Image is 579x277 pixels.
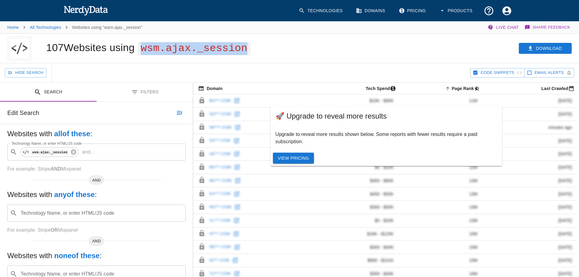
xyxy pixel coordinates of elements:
span: A page popularity ranking based on a domain's backlinks. Smaller numbers signal more popular doma... [444,85,482,92]
img: "wsm.ajax._session" logo [10,36,29,61]
button: Hide Code Snippets [470,68,524,78]
button: Hide Search [5,68,47,78]
b: OR [50,227,58,233]
label: Technology Name, or enter HTML/JS code [12,141,82,146]
p: and ... [80,148,97,156]
a: All Technologies [30,25,61,30]
span: Most recent date this website was successfully crawled [533,85,577,92]
div: wsm.ajax._session [21,147,79,157]
span: The estimated minimum and maximum annual tech spend each webpage has, based on the free, freemium... [358,85,398,92]
button: Share Feedback [524,21,572,33]
a: View Pricing [273,153,314,164]
span: The registered domain name (i.e. "nerdydata.com"). [198,85,222,92]
p: Websites using "wsm.ajax._session" [72,24,142,30]
b: any of these [54,190,95,199]
span: AND [89,238,105,244]
span: Hide Code Snippets [481,69,514,76]
h5: Websites with : [7,190,186,199]
button: Account Settings [498,2,516,20]
nav: breadcrumb [7,21,142,33]
code: wsm.ajax._session [31,150,69,155]
h4: 107 Websites using [46,42,138,53]
span: 🚀 Upgrade to reveal more results [275,111,497,121]
button: Filters [97,83,193,102]
button: Products [436,2,477,20]
button: Get email alerts with newly found website results. Click to enable. [524,68,574,78]
h5: Websites with : [7,129,186,139]
a: Technologies [295,2,347,20]
p: For example: Stripe Mixpanel [7,165,186,173]
span: Get email alerts with newly found website results. Click to enable. [535,69,564,76]
button: Support and Documentation [480,2,498,20]
button: Download [519,43,572,54]
b: none of these [54,251,99,260]
h5: Websites with : [7,251,186,261]
iframe: Drift Widget Chat Controller [549,234,572,257]
a: Pricing [395,2,431,20]
p: For example: Stripe Mixpanel [7,227,186,234]
a: Domains [352,2,390,20]
button: Live Chat [486,21,521,33]
span: wsm.ajax._session [138,42,250,55]
img: NerdyData.com [64,4,108,16]
b: AND [50,166,61,171]
img: 0.jpg [22,148,29,156]
p: Upgrade to reveal more results shown below. Some reports with fewer results require a paid subscr... [275,131,497,145]
span: AND [89,177,105,183]
b: all of these [54,130,90,138]
a: Home [7,25,19,30]
h6: Edit Search [7,108,39,118]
